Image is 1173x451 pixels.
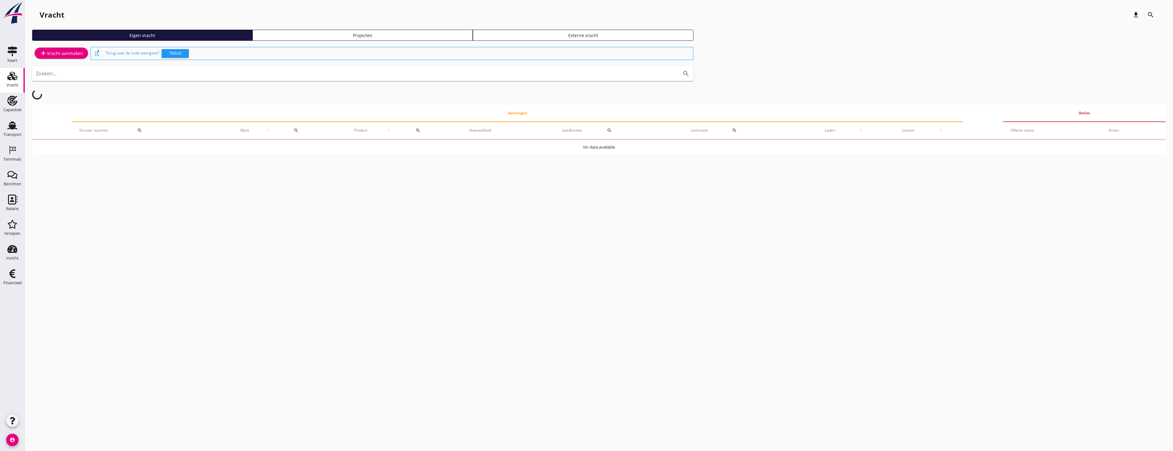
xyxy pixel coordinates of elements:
[473,30,693,41] a: Externe vracht
[847,128,875,133] i: arrow_upward
[93,50,101,57] i: switch_access_shortcut
[6,207,19,211] div: Relatie
[6,434,19,446] i: account_circle
[6,256,19,260] div: Inzicht
[562,123,676,138] div: Laadlocatie
[32,140,1166,155] td: No data available
[1132,11,1140,19] i: download
[926,128,956,133] i: arrow_upward
[255,32,470,39] div: Projecten
[607,128,612,133] i: search
[476,32,690,39] div: Externe vracht
[691,123,798,138] div: Loslocatie
[3,108,22,112] div: Capaciteit
[377,128,401,133] i: arrow_upward
[162,49,189,58] button: Terug
[294,128,299,133] i: search
[40,49,83,57] div: Vracht aanmaken
[232,128,257,133] span: Klant
[4,182,21,186] div: Berichten
[79,123,217,138] div: Dossier nummer
[1147,11,1154,19] i: search
[137,128,142,133] i: search
[1010,128,1094,133] div: Offerte status
[3,281,22,285] div: Financieel
[4,231,20,235] div: Groepen
[252,30,473,41] a: Projecten
[35,48,88,59] a: Vracht aanmaken
[3,133,22,137] div: Transport
[345,128,377,133] span: Product
[1109,128,1158,133] div: Acties
[813,128,847,133] span: Laden
[1,2,23,24] img: logo-small.a267ee39.svg
[40,10,64,20] div: Vracht
[257,128,279,133] i: arrow_upward
[72,104,963,122] th: Aanvragen
[6,83,19,87] div: Vracht
[416,128,421,133] i: search
[7,58,17,62] div: Kaart
[1003,104,1166,122] th: Acties
[36,69,672,78] input: Zoeken...
[469,128,547,133] div: Hoeveelheid
[32,30,252,41] a: Eigen vracht
[106,47,691,60] div: Terug naar de oude weergave?
[732,128,737,133] i: search
[682,70,690,77] i: search
[890,128,926,133] span: Lossen
[35,32,250,39] div: Eigen vracht
[164,50,186,57] div: Terug
[3,157,21,161] div: Terminals
[40,49,47,57] i: add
